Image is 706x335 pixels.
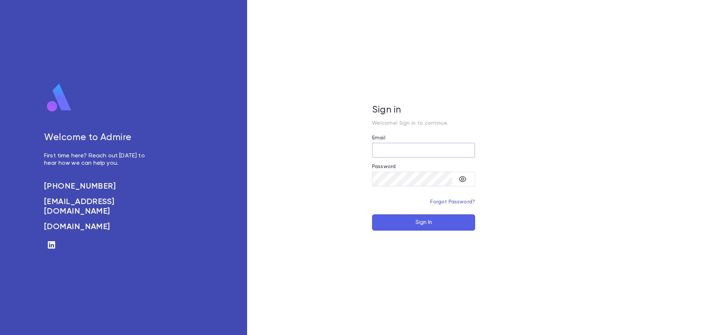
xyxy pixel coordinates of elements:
[44,222,153,232] a: [DOMAIN_NAME]
[44,152,153,167] p: First time here? Reach out [DATE] to hear how we can help you.
[44,197,153,216] a: [EMAIL_ADDRESS][DOMAIN_NAME]
[44,83,74,113] img: logo
[455,172,470,186] button: toggle password visibility
[372,164,396,170] label: Password
[372,214,475,231] button: Sign In
[372,105,475,116] h5: Sign in
[372,135,385,141] label: Email
[372,120,475,126] p: Welcome! Sign in to continue.
[44,182,153,191] a: [PHONE_NUMBER]
[430,199,475,204] a: Forgot Password?
[44,132,153,143] h5: Welcome to Admire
